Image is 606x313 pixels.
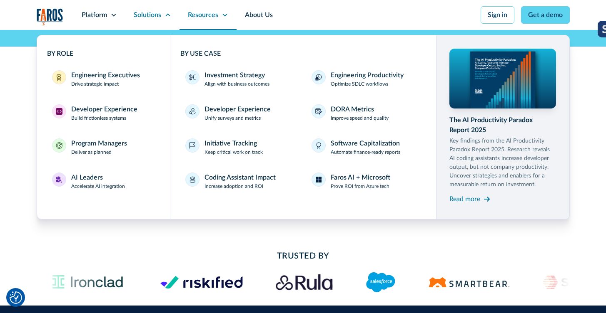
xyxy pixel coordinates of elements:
[449,115,556,135] div: The AI Productivity Paradox Report 2025
[56,74,62,81] img: Engineering Executives
[10,291,22,304] button: Cookie Settings
[204,104,271,114] div: Developer Experience
[71,114,126,122] p: Build frictionless systems
[47,133,160,161] a: Program ManagersProgram ManagersDeliver as planned
[82,10,107,20] div: Platform
[449,137,556,189] p: Key findings from the AI Productivity Paradox Report 2025. Research reveals AI coding assistants ...
[521,6,570,24] a: Get a demo
[37,8,63,25] a: home
[71,80,119,88] p: Drive strategic impact
[204,182,263,190] p: Increase adoption and ROI
[331,80,388,88] p: Optimize SDLC workflows
[71,104,137,114] div: Developer Experience
[307,65,426,93] a: Engineering ProductivityOptimize SDLC workflows
[331,148,400,156] p: Automate finance-ready reports
[429,277,510,287] img: Logo of the software testing platform SmartBear.
[160,276,243,289] img: Logo of the risk management platform Riskified.
[71,173,103,182] div: AI Leaders
[56,142,62,149] img: Program Managers
[204,70,265,80] div: Investment Strategy
[180,49,426,59] div: BY USE CASE
[204,114,261,122] p: Unify surveys and metrics
[180,133,300,161] a: Initiative TrackingKeep critical work on track
[10,291,22,304] img: Revisit consent button
[331,114,389,122] p: Improve speed and quality
[47,168,160,195] a: AI LeadersAI LeadersAccelerate AI integration
[37,8,63,25] img: Logo of the analytics and reporting company Faros.
[204,138,257,148] div: Initiative Tracking
[180,168,300,195] a: Coding Assistant ImpactIncrease adoption and ROI
[331,104,374,114] div: DORA Metrics
[481,6,514,24] a: Sign in
[47,65,160,93] a: Engineering ExecutivesEngineering ExecutivesDrive strategic impact
[449,194,480,204] div: Read more
[180,99,300,127] a: Developer ExperienceUnify surveys and metrics
[366,272,395,292] img: Logo of the CRM platform Salesforce.
[56,176,62,183] img: AI Leaders
[331,182,389,190] p: Prove ROI from Azure tech
[331,70,404,80] div: Engineering Productivity
[47,99,160,127] a: Developer ExperienceDeveloper ExperienceBuild frictionless systems
[204,173,276,182] div: Coding Assistant Impact
[276,274,333,291] img: Rula logo
[47,49,160,59] div: BY ROLE
[71,182,125,190] p: Accelerate AI integration
[331,138,400,148] div: Software Capitalization
[48,272,127,292] img: Ironclad Logo
[449,49,556,206] a: The AI Productivity Paradox Report 2025Key findings from the AI Productivity Paradox Report 2025....
[56,108,62,115] img: Developer Experience
[204,148,263,156] p: Keep critical work on track
[204,80,269,88] p: Align with business outcomes
[71,148,112,156] p: Deliver as planned
[307,133,426,161] a: Software CapitalizationAutomate finance-ready reports
[188,10,218,20] div: Resources
[180,65,300,93] a: Investment StrategyAlign with business outcomes
[71,138,127,148] div: Program Managers
[331,173,390,182] div: Faros AI + Microsoft
[307,168,426,195] a: Faros AI + MicrosoftProve ROI from Azure tech
[307,99,426,127] a: DORA MetricsImprove speed and quality
[37,30,570,219] nav: Solutions
[103,250,503,262] h2: Trusted By
[71,70,140,80] div: Engineering Executives
[134,10,161,20] div: Solutions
